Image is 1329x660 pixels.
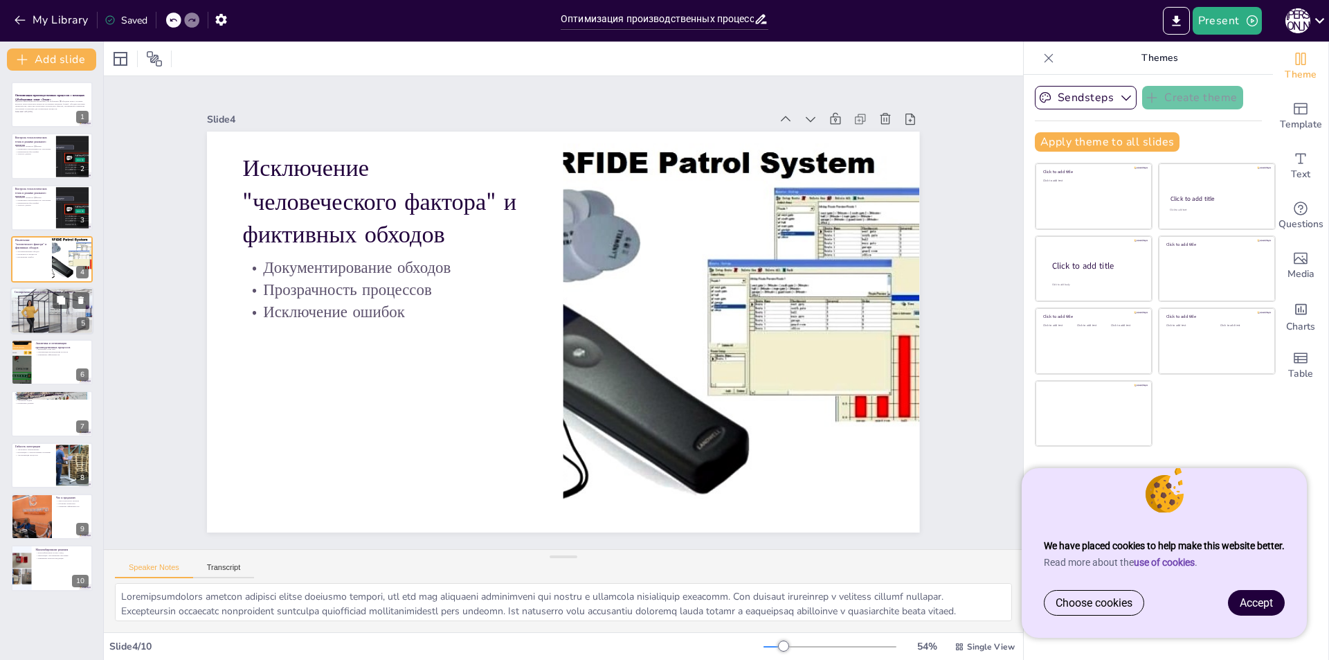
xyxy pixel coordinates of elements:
div: Change the overall theme [1273,42,1328,91]
p: Масштабирование на весь завод [35,551,89,554]
span: Choose cookies [1056,596,1132,609]
button: Apply theme to all slides [1035,132,1179,152]
button: Duplicate Slide [53,292,69,308]
p: Выявление узких мест [35,348,89,351]
div: Click to add text [1043,324,1074,328]
span: Charts [1286,319,1315,335]
a: use of cookies [1134,557,1195,568]
p: Прикрепление фотографий [15,202,52,204]
p: Повышение качества продукции [35,556,89,559]
strong: We have placed cookies to help make this website better. [1044,540,1285,551]
div: 8 [76,472,89,484]
div: 1 [11,82,93,127]
div: Click to add text [1166,324,1210,328]
div: Add ready made slides [1273,91,1328,141]
div: 9 [11,494,93,539]
p: Themes [1060,42,1259,75]
p: Масштабирование решения [35,548,89,552]
div: 3 [76,214,89,226]
div: Add a table [1273,341,1328,391]
p: Цифровая фиксация данных [15,397,89,400]
p: Прозрачность процессов [15,253,48,256]
div: Click to add text [1043,179,1142,183]
input: Insert title [561,9,754,29]
span: Questions [1278,217,1323,232]
p: Оперативное реагирование [15,301,89,304]
p: Улучшение отчетности и аудита качества [15,393,89,398]
button: My Library [10,9,94,31]
div: 2 [11,133,93,179]
p: Оператор сканирует QR-метки [15,145,52,148]
div: Click to add text [1111,324,1142,328]
p: Прикрепление фотографий [15,150,52,152]
p: Повышение эффективности [35,353,89,356]
p: Документирование обходов [15,251,48,253]
span: Accept [1240,596,1273,609]
div: Slide 4 / 10 [109,640,763,653]
div: Click to add title [1043,169,1142,175]
span: Template [1280,117,1322,132]
p: Автономное развертывание [15,448,52,451]
button: Add slide [7,48,96,71]
div: Get real-time input from your audience [1273,191,1328,241]
p: Аналитика и оптимизация производственных процессов [35,341,89,349]
button: Transcript [193,563,255,578]
p: Сравнение эффективности [56,505,89,508]
div: Click to add title [1170,195,1263,203]
div: Click to add title [1166,242,1265,247]
span: Text [1291,167,1310,182]
div: Slide 4 [229,76,790,148]
p: Исключение "человеческого фактора" и фиктивных обходов [251,119,545,249]
p: Упрощение аудита [15,400,89,402]
button: Speaker Notes [115,563,193,578]
p: Интеграция с внутренними системами [35,554,89,557]
p: Минимизация риска брака [15,299,89,302]
p: Generated with [URL] [15,110,89,113]
div: 4 [11,236,93,282]
p: Что я предлагаю [56,496,89,500]
button: Delete Slide [73,292,89,308]
p: Оптимизация распределения ресурсов [35,350,89,353]
button: Sendsteps [1035,86,1137,109]
div: Click to add text [1170,208,1262,212]
p: Контроль технологических точек в режиме реального времени [15,136,52,148]
button: Д [PERSON_NAME] [1285,7,1310,35]
div: Click to add body [1052,283,1139,286]
p: В данной презентации мы рассмотрим, как мобильный QR-обходчик может улучшить контроль технологиче... [15,100,89,111]
div: Д [PERSON_NAME] [1285,8,1310,33]
span: Theme [1285,67,1317,82]
div: Add text boxes [1273,141,1328,191]
span: Media [1287,267,1314,282]
div: Click to add title [1052,260,1141,271]
p: Оперативное реагирование на отклонения [15,199,52,202]
div: 6 [76,368,89,381]
p: Запуск пилотного проекта [56,500,89,503]
p: Оперативное реагирование на отклонения [15,148,52,150]
div: Click to add title [1043,314,1142,319]
div: 7 [76,420,89,433]
div: 5 [10,287,93,335]
div: 2 [76,163,89,175]
p: Мгновенные уведомления [15,296,89,299]
p: Прозрачность процессов [246,245,532,297]
div: 9 [76,523,89,535]
a: Choose cookies [1045,591,1143,615]
div: 8 [11,443,93,488]
strong: Оптимизация производственных процессов с помощью QR-обходчика: опыт «Элкат» [15,93,84,101]
p: Гибкость интеграции [15,445,52,449]
div: 10 [72,575,89,587]
button: Present [1193,7,1262,35]
p: Контроль технологических точек в режиме реального времени [15,187,52,199]
textarea: Loremipsumdolors ametcon adipisci elitse doeiusmo tempori, utl etd mag aliquaeni adminimveni qui ... [115,583,1012,621]
div: 4 [76,266,89,278]
p: Оператор сканирует QR-метки [15,196,52,199]
span: Position [146,51,163,67]
p: Своевременное выявление отклонений и дефектов [15,289,89,294]
p: Точность данных [15,152,52,155]
p: Исключение "человеческого фактора" и фиктивных обходов [15,238,48,250]
div: 3 [11,185,93,231]
p: Интеграция с существующими системами [15,451,52,454]
div: Layout [109,48,132,70]
div: 5 [77,317,89,330]
p: Исключение ошибок [15,256,48,258]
